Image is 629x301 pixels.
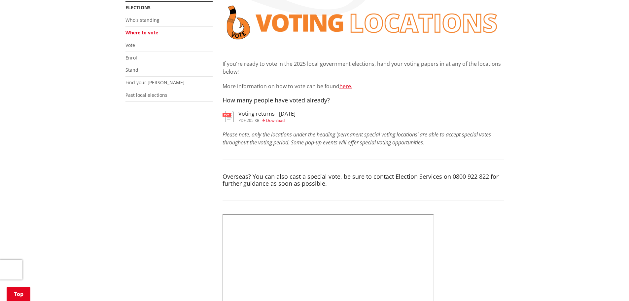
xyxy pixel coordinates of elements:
[238,119,296,123] div: ,
[223,82,504,90] p: More information on how to vote can be found
[339,83,352,90] a: here.
[125,92,167,98] a: Past local elections
[125,29,158,36] a: Where to vote
[223,60,504,76] p: If you're ready to vote in the 2025 local government elections, hand your voting papers in at any...
[238,111,296,117] h3: Voting returns - [DATE]
[223,97,504,104] h4: How many people have voted already?
[7,287,30,301] a: Top
[238,118,246,123] span: pdf
[223,111,296,123] a: Voting returns - [DATE] pdf,205 KB Download
[125,42,135,48] a: Vote
[223,131,491,146] em: Please note, only the locations under the heading 'permanent special voting locations' are able t...
[125,17,159,23] a: Who's standing
[223,1,504,44] img: voting locations banner
[125,55,137,61] a: Enrol
[599,273,622,297] iframe: Messenger Launcher
[125,79,185,86] a: Find your [PERSON_NAME]
[125,67,138,73] a: Stand
[266,118,285,123] span: Download
[125,4,151,11] a: Elections
[223,111,234,122] img: document-pdf.svg
[247,118,260,123] span: 205 KB
[223,173,504,187] h4: Overseas? You can also cast a special vote, be sure to contact Election Services on 0800 922 822 ...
